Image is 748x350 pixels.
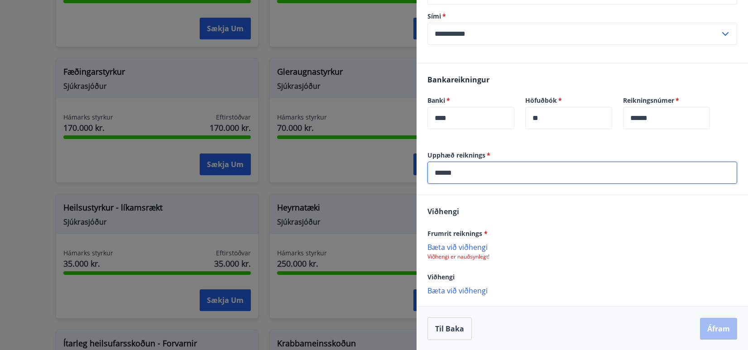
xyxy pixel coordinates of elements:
label: Höfuðbók [525,96,612,105]
div: Upphæð reiknings [427,162,737,184]
span: Bankareikningur [427,75,489,85]
label: Banki [427,96,514,105]
button: Til baka [427,317,472,340]
label: Sími [427,12,737,21]
label: Reikningsnúmer [623,96,710,105]
p: Bæta við viðhengi [427,242,737,251]
label: Upphæð reiknings [427,151,737,160]
span: Frumrit reiknings [427,229,488,238]
span: Viðhengi [427,273,455,281]
p: Bæta við viðhengi [427,286,737,295]
p: Viðhengi er nauðsynlegt! [427,253,737,260]
span: Viðhengi [427,206,459,216]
